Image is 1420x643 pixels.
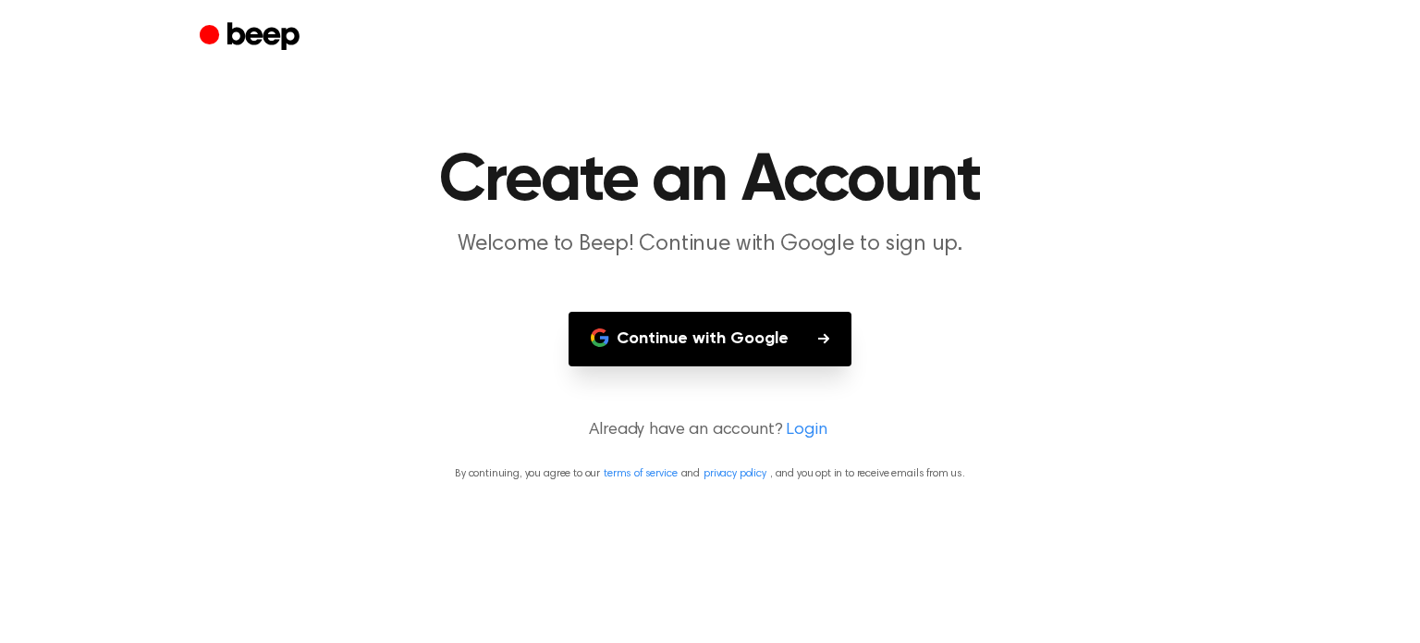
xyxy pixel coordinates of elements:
a: Beep [200,19,304,56]
p: Welcome to Beep! Continue with Google to sign up. [355,229,1065,260]
p: By continuing, you agree to our and , and you opt in to receive emails from us. [22,465,1398,482]
a: terms of service [604,468,677,479]
a: privacy policy [704,468,766,479]
p: Already have an account? [22,418,1398,443]
button: Continue with Google [569,312,851,366]
a: Login [786,418,826,443]
h1: Create an Account [237,148,1183,215]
